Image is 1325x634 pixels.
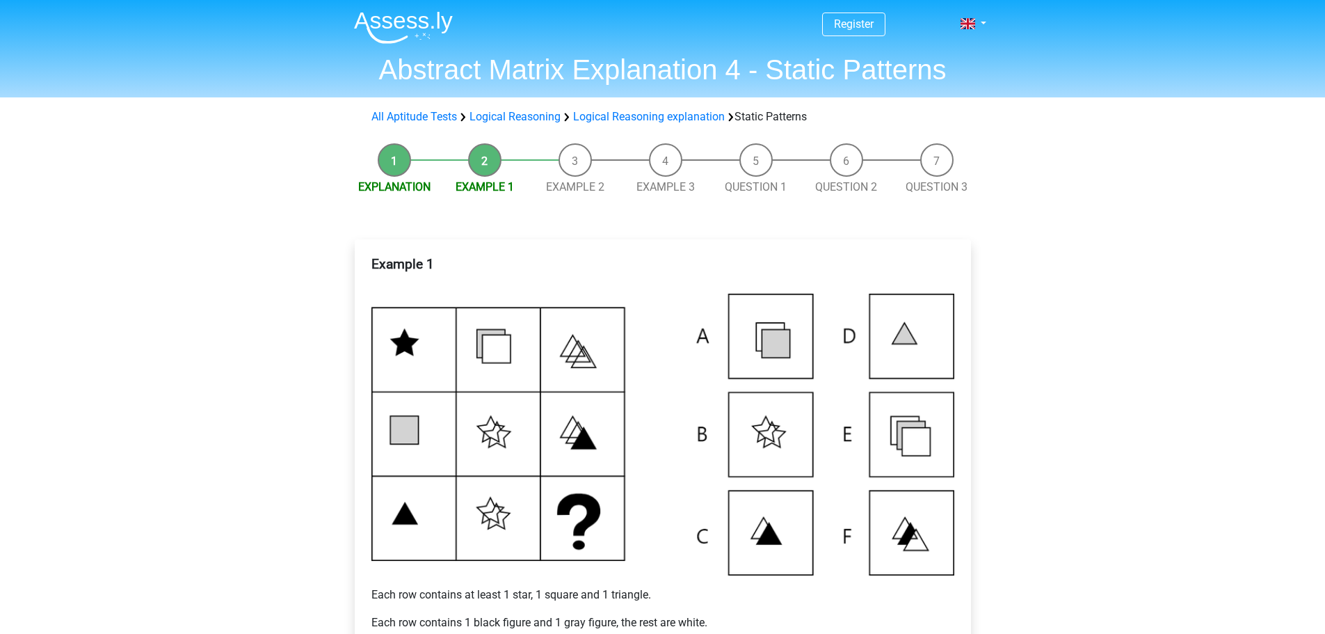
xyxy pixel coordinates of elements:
[906,180,967,193] a: Question 3
[354,11,453,44] img: Assessly
[636,180,695,193] a: Example 3
[456,180,514,193] a: Example 1
[371,615,954,631] p: Each row contains 1 black figure and 1 gray figure, the rest are white.
[371,110,457,123] a: All Aptitude Tests
[469,110,561,123] a: Logical Reasoning
[815,180,877,193] a: Question 2
[834,17,874,31] a: Register
[366,109,960,125] div: Static Patterns
[725,180,787,193] a: Question 1
[358,180,431,193] a: Explanation
[573,110,725,123] a: Logical Reasoning explanation
[546,180,604,193] a: Example 2
[371,256,434,272] b: Example 1
[343,53,983,86] h1: Abstract Matrix Explanation 4 - Static Patterns
[371,294,954,575] img: Voorbeeld12.png
[371,587,954,603] p: Each row contains at least 1 star, 1 square and 1 triangle.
